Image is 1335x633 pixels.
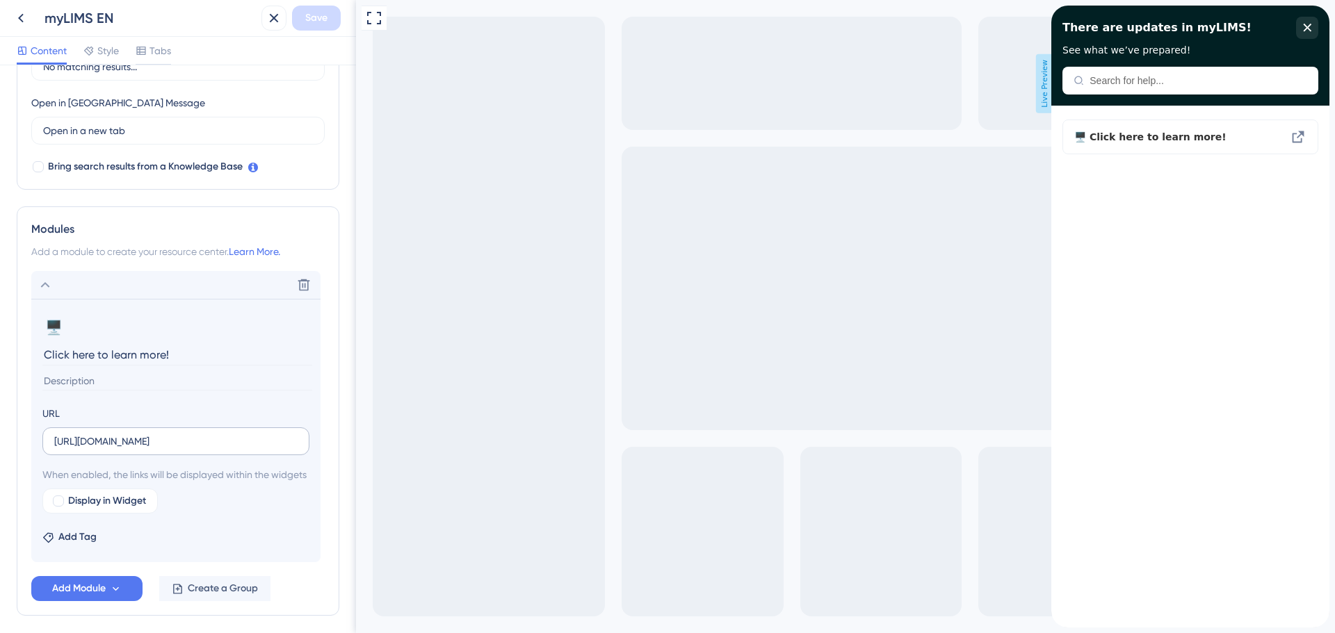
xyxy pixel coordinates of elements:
[31,42,67,59] span: Content
[245,11,267,33] div: close resource center
[42,466,309,483] span: When enabled, the links will be displayed within the widgets
[42,372,312,391] input: Description
[44,8,256,28] div: myLIMS EN
[31,94,205,111] div: Open in [GEOGRAPHIC_DATA] Message
[38,69,256,81] input: Search for help...
[23,123,209,140] div: Click here to learn more!
[42,344,312,365] input: Header
[45,8,56,13] div: 3
[680,54,697,113] span: Live Preview
[54,434,298,449] input: your.website.com/path
[305,10,327,26] span: Save
[43,59,313,74] input: No matching results...
[48,158,243,175] span: Bring search results from a Knowledge Base
[11,39,139,50] span: See what we’ve prepared!
[52,580,106,597] span: Add Module
[159,576,270,601] button: Create a Group
[68,493,146,509] span: Display in Widget
[31,246,229,257] span: Add a module to create your resource center.
[229,246,280,257] a: Learn More.
[43,123,313,138] input: Open in a new tab
[42,405,60,422] div: URL
[292,6,341,31] button: Save
[58,529,97,545] span: Add Tag
[42,316,65,338] button: 🖥️
[149,42,171,59] span: Tabs
[42,529,97,545] button: Add Tag
[97,42,119,59] span: Style
[31,576,143,601] button: Add Module
[31,221,325,238] div: Modules
[23,123,186,140] span: 🖥️ Click here to learn more!
[11,12,200,33] span: There are updates in myLIMS!
[188,580,258,597] span: Create a Group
